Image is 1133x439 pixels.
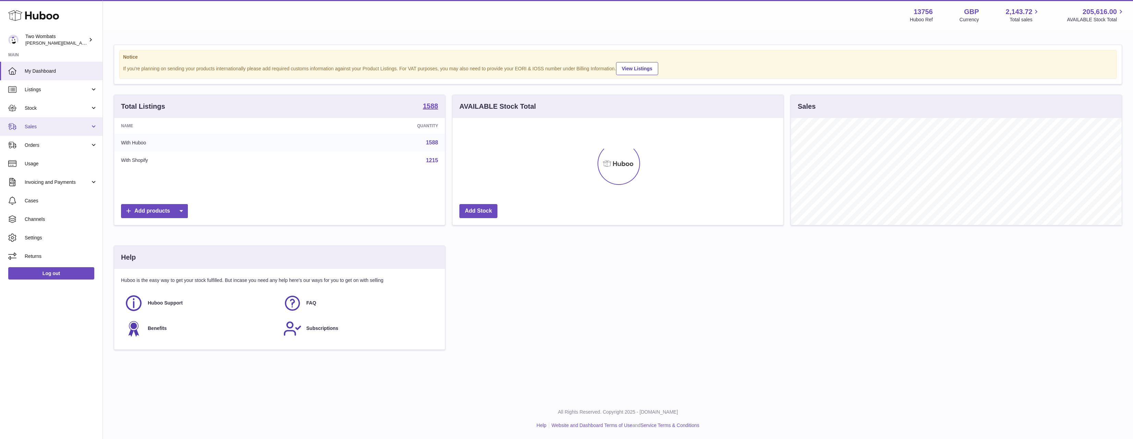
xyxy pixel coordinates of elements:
a: FAQ [283,294,435,312]
span: Usage [25,161,97,167]
a: Website and Dashboard Terms of Use [552,423,632,428]
div: Currency [960,16,979,23]
a: Service Terms & Conditions [640,423,699,428]
strong: Notice [123,54,1113,60]
span: Channels [25,216,97,223]
span: Returns [25,253,97,260]
a: 1588 [423,103,438,111]
a: 2,143.72 Total sales [1006,7,1040,23]
span: Invoicing and Payments [25,179,90,186]
a: Benefits [124,319,276,338]
strong: 1588 [423,103,438,109]
h3: Help [121,253,136,262]
a: 1215 [426,157,438,163]
span: Settings [25,235,97,241]
span: Total sales [1010,16,1040,23]
img: alan@twowombats.com [8,35,19,45]
span: Benefits [148,325,167,332]
a: Add Stock [459,204,497,218]
a: Add products [121,204,188,218]
span: FAQ [306,300,316,306]
span: [PERSON_NAME][EMAIL_ADDRESS][DOMAIN_NAME] [25,40,137,46]
span: Cases [25,198,97,204]
strong: 13756 [914,7,933,16]
a: 205,616.00 AVAILABLE Stock Total [1067,7,1125,23]
p: All Rights Reserved. Copyright 2025 - [DOMAIN_NAME] [108,409,1128,415]
div: Huboo Ref [910,16,933,23]
p: Huboo is the easy way to get your stock fulfilled. But incase you need any help here's our ways f... [121,277,438,284]
span: AVAILABLE Stock Total [1067,16,1125,23]
a: Log out [8,267,94,280]
span: 2,143.72 [1006,7,1033,16]
td: With Shopify [114,152,292,169]
li: and [549,422,699,429]
div: Two Wombats [25,33,87,46]
h3: Total Listings [121,102,165,111]
span: Sales [25,123,90,130]
th: Name [114,118,292,134]
a: 1588 [426,140,438,145]
h3: Sales [798,102,816,111]
a: Help [537,423,546,428]
span: My Dashboard [25,68,97,74]
span: Huboo Support [148,300,183,306]
span: Subscriptions [306,325,338,332]
td: With Huboo [114,134,292,152]
strong: GBP [964,7,979,16]
a: Huboo Support [124,294,276,312]
span: Orders [25,142,90,149]
span: 205,616.00 [1083,7,1117,16]
a: View Listings [616,62,658,75]
h3: AVAILABLE Stock Total [459,102,536,111]
div: If you're planning on sending your products internationally please add required customs informati... [123,61,1113,75]
span: Stock [25,105,90,111]
th: Quantity [292,118,445,134]
a: Subscriptions [283,319,435,338]
span: Listings [25,86,90,93]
